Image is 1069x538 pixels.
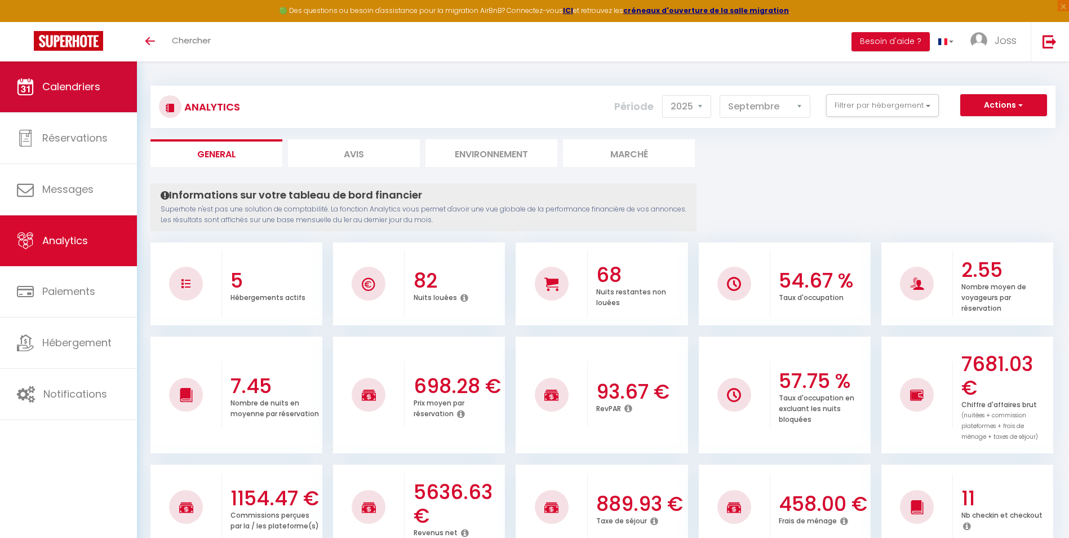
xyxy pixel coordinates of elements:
[414,290,457,302] p: Nuits louées
[779,369,868,393] h3: 57.75 %
[779,391,854,424] p: Taux d'occupation en excluant les nuits bloquées
[962,22,1031,61] a: ... Joss
[230,487,320,510] h3: 1154.47 €
[42,131,108,145] span: Réservations
[230,269,320,293] h3: 5
[961,352,1050,400] h3: 7681.03 €
[995,33,1017,47] span: Joss
[563,6,573,15] a: ICI
[172,34,211,46] span: Chercher
[1043,34,1057,48] img: logout
[42,233,88,248] span: Analytics
[230,396,319,418] p: Nombre de nuits en moyenne par réservation
[596,380,685,404] h3: 93.67 €
[961,508,1043,520] p: Nb checkin et checkout
[230,508,319,531] p: Commissions perçues par la / les plateforme(s)
[779,492,868,516] h3: 458.00 €
[960,94,1047,117] button: Actions
[970,32,987,49] img: ...
[42,80,100,94] span: Calendriers
[614,94,654,119] label: Période
[596,514,647,526] p: Taxe de séjour
[961,411,1038,441] span: (nuitées + commission plateformes + frais de ménage + taxes de séjour)
[623,6,789,15] a: créneaux d'ouverture de la salle migration
[414,480,503,528] h3: 5636.63 €
[42,336,112,350] span: Hébergement
[596,492,685,516] h3: 889.93 €
[34,31,103,51] img: Super Booking
[161,189,686,201] h4: Informations sur votre tableau de bord financier
[42,182,94,196] span: Messages
[596,285,666,307] p: Nuits restantes non louées
[181,94,240,120] h3: Analytics
[42,284,95,298] span: Paiements
[181,279,190,288] img: NO IMAGE
[779,269,868,293] h3: 54.67 %
[961,487,1050,510] h3: 11
[163,22,219,61] a: Chercher
[961,280,1026,313] p: Nombre moyen de voyageurs par réservation
[414,396,464,418] p: Prix moyen par réservation
[851,32,930,51] button: Besoin d'aide ?
[230,374,320,398] h3: 7.45
[779,514,837,526] p: Frais de ménage
[43,387,107,401] span: Notifications
[414,269,503,293] h3: 82
[910,388,924,402] img: NO IMAGE
[779,290,844,302] p: Taux d'occupation
[414,526,458,537] p: Revenus net
[288,139,420,167] li: Avis
[961,398,1038,442] p: Chiffre d'affaires brut
[230,290,305,302] p: Hébergements actifs
[826,94,939,117] button: Filtrer par hébergement
[596,402,621,413] p: RevPAR
[563,139,695,167] li: Marché
[425,139,557,167] li: Environnement
[596,263,685,287] h3: 68
[961,258,1050,282] h3: 2.55
[150,139,282,167] li: General
[727,388,741,402] img: NO IMAGE
[161,204,686,226] p: Superhote n'est pas une solution de comptabilité. La fonction Analytics vous permet d'avoir une v...
[414,374,503,398] h3: 698.28 €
